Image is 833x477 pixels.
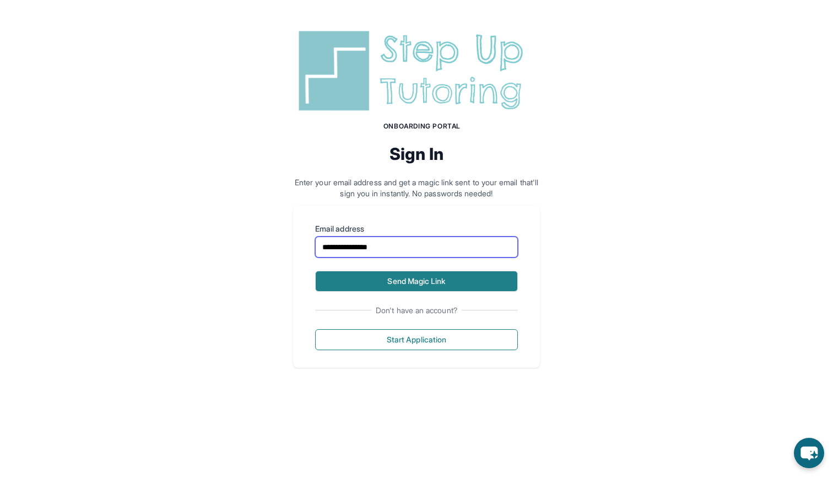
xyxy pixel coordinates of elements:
[293,177,540,199] p: Enter your email address and get a magic link sent to your email that'll sign you in instantly. N...
[315,329,518,350] button: Start Application
[315,223,518,234] label: Email address
[304,122,540,131] h1: Onboarding Portal
[315,271,518,292] button: Send Magic Link
[794,438,824,468] button: chat-button
[293,144,540,164] h2: Sign In
[371,305,462,316] span: Don't have an account?
[293,26,540,115] img: Step Up Tutoring horizontal logo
